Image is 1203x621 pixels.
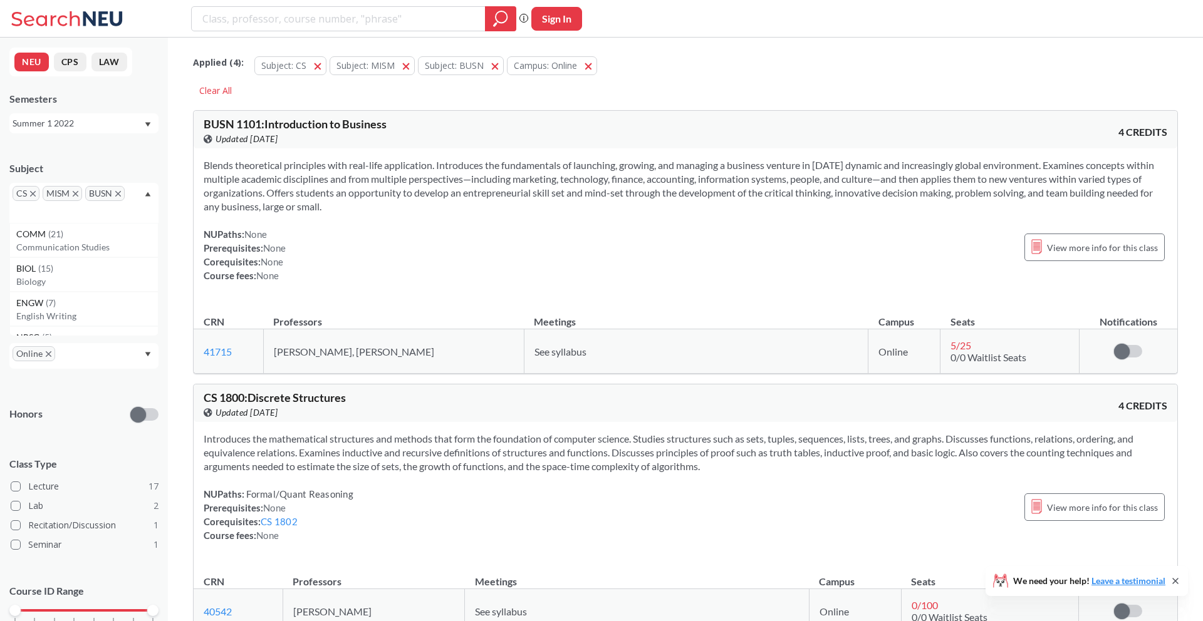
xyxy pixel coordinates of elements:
[263,329,524,374] td: [PERSON_NAME], [PERSON_NAME]
[9,584,159,598] p: Course ID Range
[13,116,143,130] div: Summer 1 2022
[42,332,52,342] span: ( 5 )
[868,329,940,374] td: Online
[244,228,267,240] span: None
[256,530,279,541] span: None
[9,92,159,106] div: Semesters
[330,56,415,75] button: Subject: MISM
[531,7,582,31] button: Sign In
[9,162,159,175] div: Subject
[16,275,158,288] p: Biology
[30,191,36,197] svg: X to remove pill
[11,536,159,553] label: Seminar
[13,186,39,201] span: CSX to remove pill
[204,315,224,329] div: CRN
[1118,399,1167,413] span: 4 CREDITS
[1091,575,1165,586] a: Leave a testimonial
[204,227,286,282] div: NUPaths: Prerequisites: Corequisites: Course fees:
[254,56,326,75] button: Subject: CS
[261,256,283,267] span: None
[193,81,238,100] div: Clear All
[11,498,159,514] label: Lab
[534,346,586,357] span: See syllabus
[201,8,476,29] input: Class, professor, course number, "phrase"
[38,263,53,274] span: ( 15 )
[1013,577,1165,585] span: We need your help!
[493,10,508,28] svg: magnifying glass
[9,113,159,133] div: Summer 1 2022Dropdown arrow
[1079,302,1177,329] th: Notifications
[54,53,86,71] button: CPS
[244,488,353,500] span: Formal/Quant Reasoning
[950,339,971,351] span: 5 / 25
[485,6,516,31] div: magnifying glass
[475,605,527,617] span: See syllabus
[91,53,127,71] button: LAW
[73,191,78,197] svg: X to remove pill
[256,270,279,281] span: None
[336,59,395,71] span: Subject: MISM
[263,242,286,254] span: None
[204,117,387,131] span: BUSN 1101 : Introduction to Business
[950,351,1026,363] span: 0/0 Waitlist Seats
[145,192,151,197] svg: Dropdown arrow
[14,53,49,71] button: NEU
[9,457,159,471] span: Class Type
[154,499,159,513] span: 2
[13,346,55,361] span: OnlineX to remove pill
[11,517,159,533] label: Recitation/Discussion
[418,56,504,75] button: Subject: BUSN
[514,59,577,71] span: Campus: Online
[9,343,159,369] div: OnlineX to remove pillDropdown arrow
[154,538,159,552] span: 1
[204,346,232,357] a: 41715
[283,562,465,589] th: Professors
[465,562,809,589] th: Meetings
[507,56,597,75] button: Campus: Online
[809,562,901,589] th: Campus
[9,183,159,223] div: CSX to remove pillMISMX to remove pillBUSNX to remove pillDropdown arrowCOMM(21)Communication Stu...
[154,518,159,532] span: 1
[145,122,151,127] svg: Dropdown arrow
[148,480,159,493] span: 17
[1118,125,1167,139] span: 4 CREDITS
[46,297,56,308] span: ( 7 )
[901,562,1078,589] th: Seats
[261,59,306,71] span: Subject: CS
[1047,240,1158,255] span: View more info for this class
[204,605,232,617] a: 40542
[11,478,159,495] label: Lecture
[16,310,158,322] p: English Writing
[204,575,224,588] div: CRN
[216,132,278,146] span: Updated [DATE]
[204,433,1133,472] span: Introduces the mathematical structures and methods that form the foundation of computer science. ...
[16,241,158,254] p: Communication Studies
[868,302,940,329] th: Campus
[9,407,43,421] p: Honors
[16,296,46,310] span: ENGW
[1079,562,1177,589] th: Notifications
[216,406,278,419] span: Updated [DATE]
[193,56,244,69] span: Applied ( 4 ):
[16,262,38,275] span: BIOL
[16,227,48,241] span: COMM
[263,302,524,329] th: Professors
[263,502,286,513] span: None
[425,59,484,71] span: Subject: BUSN
[48,228,63,239] span: ( 21 )
[261,516,298,527] a: CS 1802
[204,159,1154,212] span: Blends theoretical principles with real-life application. Introduces the fundamentals of launchin...
[912,599,938,611] span: 0 / 100
[16,331,42,344] span: NRSG
[115,191,121,197] svg: X to remove pill
[46,351,51,357] svg: X to remove pill
[524,302,868,329] th: Meetings
[204,487,353,542] div: NUPaths: Prerequisites: Corequisites: Course fees:
[1047,500,1158,515] span: View more info for this class
[940,302,1079,329] th: Seats
[85,186,125,201] span: BUSNX to remove pill
[204,391,346,404] span: CS 1800 : Discrete Structures
[145,352,151,357] svg: Dropdown arrow
[43,186,82,201] span: MISMX to remove pill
